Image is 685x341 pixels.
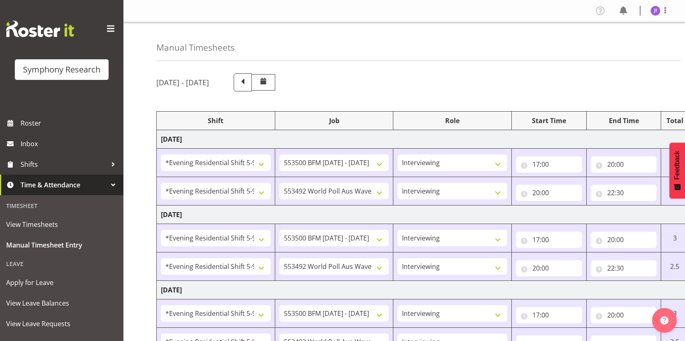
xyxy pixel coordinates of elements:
[665,116,684,126] div: Total
[156,78,209,87] h5: [DATE] - [DATE]
[673,151,681,180] span: Feedback
[279,116,389,126] div: Job
[2,293,121,313] a: View Leave Balances
[21,117,119,129] span: Roster
[6,239,117,251] span: Manual Timesheet Entry
[6,218,117,231] span: View Timesheets
[516,231,582,248] input: Click to select...
[21,179,107,191] span: Time & Attendance
[6,297,117,309] span: View Leave Balances
[161,116,271,126] div: Shift
[2,255,121,272] div: Leave
[21,138,119,150] span: Inbox
[516,185,582,201] input: Click to select...
[516,307,582,323] input: Click to select...
[2,235,121,255] a: Manual Timesheet Entry
[2,197,121,214] div: Timesheet
[591,156,657,173] input: Click to select...
[6,21,74,37] img: Rosterit website logo
[2,272,121,293] a: Apply for Leave
[516,260,582,276] input: Click to select...
[516,116,582,126] div: Start Time
[516,156,582,173] input: Click to select...
[591,307,657,323] input: Click to select...
[2,313,121,334] a: View Leave Requests
[21,158,107,170] span: Shifts
[591,260,657,276] input: Click to select...
[591,116,657,126] div: End Time
[6,276,117,289] span: Apply for Leave
[591,185,657,201] input: Click to select...
[2,214,121,235] a: View Timesheets
[6,318,117,330] span: View Leave Requests
[650,6,660,16] img: jonathan-isidoro5583.jpg
[591,231,657,248] input: Click to select...
[23,63,100,76] div: Symphony Research
[156,43,235,52] h4: Manual Timesheets
[669,142,685,199] button: Feedback - Show survey
[660,316,669,325] img: help-xxl-2.png
[397,116,507,126] div: Role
